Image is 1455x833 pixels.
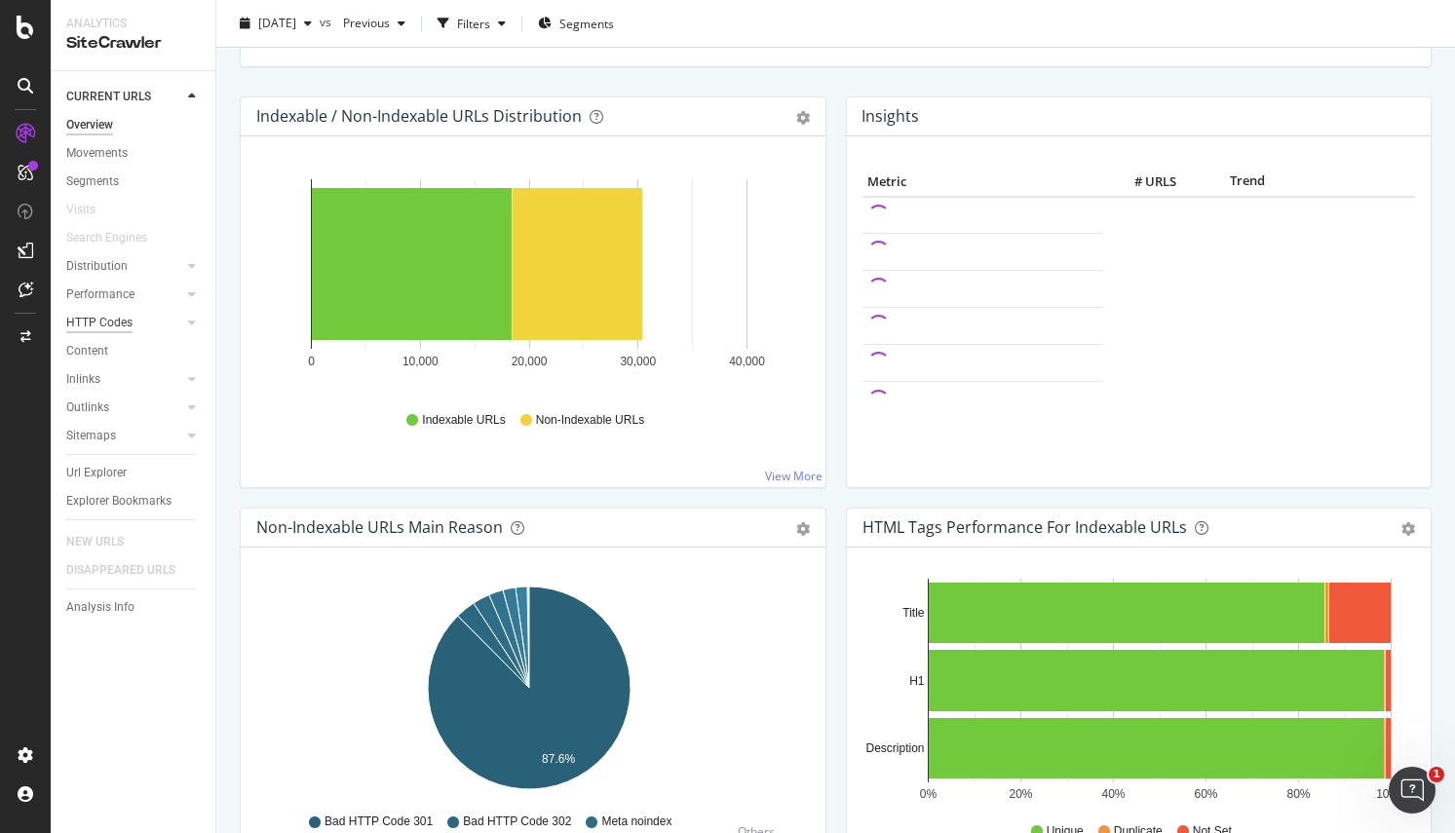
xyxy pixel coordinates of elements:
[620,355,656,368] text: 30,000
[66,463,202,483] a: Url Explorer
[256,168,802,394] svg: A chart.
[66,87,151,107] div: CURRENT URLS
[422,412,505,429] span: Indexable URLs
[796,522,810,536] div: gear
[66,171,119,192] div: Segments
[66,398,182,418] a: Outlinks
[862,168,1104,197] th: Metric
[559,15,614,31] span: Segments
[66,171,202,192] a: Segments
[601,814,671,830] span: Meta noindex
[335,8,413,39] button: Previous
[1009,787,1032,801] text: 20%
[66,115,202,135] a: Overview
[66,256,182,277] a: Distribution
[320,13,335,29] span: vs
[66,597,134,618] div: Analysis Info
[258,15,296,31] span: 2025 Sep. 28th
[729,355,765,368] text: 40,000
[1194,787,1217,801] text: 60%
[530,8,622,39] button: Segments
[66,313,182,333] a: HTTP Codes
[402,355,439,368] text: 10,000
[66,560,175,581] div: DISAPPEARED URLS
[66,143,202,164] a: Movements
[66,398,109,418] div: Outlinks
[512,355,548,368] text: 20,000
[909,674,925,688] text: H1
[1103,168,1181,197] th: # URLS
[66,313,133,333] div: HTTP Codes
[542,752,575,766] text: 87.6%
[463,814,571,830] span: Bad HTTP Code 302
[1181,168,1313,197] th: Trend
[66,256,128,277] div: Distribution
[232,8,320,39] button: [DATE]
[66,228,167,248] a: Search Engines
[66,560,195,581] a: DISAPPEARED URLS
[66,284,182,305] a: Performance
[66,532,124,552] div: NEW URLS
[66,200,115,220] a: Visits
[1389,767,1436,814] iframe: Intercom live chat
[865,741,924,755] text: Description
[66,491,202,511] a: Explorer Bookmarks
[66,463,127,483] div: Url Explorer
[66,284,134,305] div: Performance
[66,532,143,552] a: NEW URLS
[66,143,128,164] div: Movements
[765,468,823,484] a: View More
[536,412,644,429] span: Non-Indexable URLs
[66,426,182,446] a: Sitemaps
[66,200,96,220] div: Visits
[256,517,503,537] div: Non-Indexable URLs Main Reason
[66,32,200,55] div: SiteCrawler
[919,787,937,801] text: 0%
[902,606,925,620] text: Title
[66,597,202,618] a: Analysis Info
[66,341,202,361] a: Content
[66,426,116,446] div: Sitemaps
[256,579,802,805] svg: A chart.
[796,111,810,125] div: gear
[862,579,1408,805] svg: A chart.
[256,106,582,126] div: Indexable / Non-Indexable URLs Distribution
[1286,787,1310,801] text: 80%
[66,491,172,511] div: Explorer Bookmarks
[430,8,514,39] button: Filters
[1429,767,1444,782] span: 1
[66,341,108,361] div: Content
[457,15,490,31] div: Filters
[66,115,113,135] div: Overview
[1376,787,1406,801] text: 100%
[325,814,433,830] span: Bad HTTP Code 301
[308,355,315,368] text: 0
[1101,787,1125,801] text: 40%
[66,16,200,32] div: Analytics
[1401,522,1415,536] div: gear
[862,103,919,130] h4: Insights
[66,228,147,248] div: Search Engines
[862,517,1187,537] div: HTML Tags Performance for Indexable URLs
[66,369,182,390] a: Inlinks
[66,87,182,107] a: CURRENT URLS
[66,369,100,390] div: Inlinks
[335,15,390,31] span: Previous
